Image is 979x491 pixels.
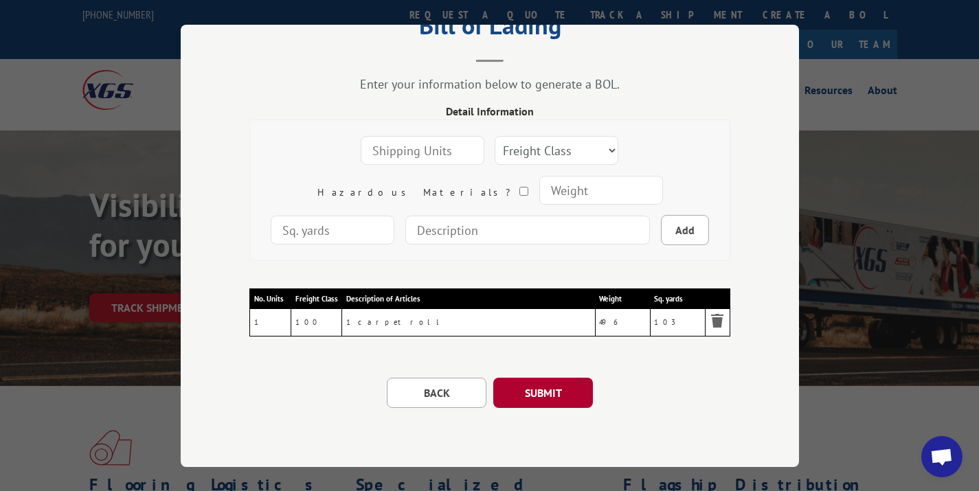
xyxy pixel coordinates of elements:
input: Description [405,216,650,244]
div: Detail Information [249,103,730,119]
button: Add [661,215,709,245]
th: No. Units [249,288,291,308]
input: Hazardous Materials? [519,187,528,196]
div: Enter your information below to generate a BOL. [249,76,730,92]
th: Freight Class [291,288,341,308]
th: Description of Articles [341,288,595,308]
button: BACK [387,378,486,408]
td: 1 [249,308,291,336]
img: Remove item [709,312,725,329]
h2: Bill of Lading [249,16,730,42]
input: Weight [539,176,662,205]
button: SUBMIT [493,378,593,408]
td: 103 [650,308,705,336]
label: Hazardous Materials? [317,186,528,198]
td: 1 carpet roll [341,308,595,336]
div: Open chat [921,436,963,477]
input: Shipping Units [361,136,484,165]
td: 100 [291,308,341,336]
th: Weight [595,288,650,308]
th: Sq. yards [650,288,705,308]
td: 496 [595,308,650,336]
input: Sq. yards [271,216,394,244]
